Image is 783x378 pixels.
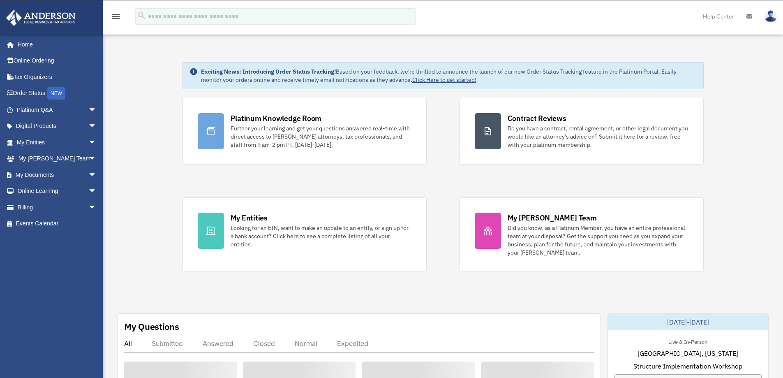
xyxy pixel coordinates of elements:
span: [GEOGRAPHIC_DATA], [US_STATE] [637,348,738,358]
div: Do you have a contract, rental agreement, or other legal document you would like an attorney's ad... [508,124,688,149]
div: Further your learning and get your questions answered real-time with direct access to [PERSON_NAM... [231,124,411,149]
img: Anderson Advisors Platinum Portal [4,10,78,26]
div: All [124,339,132,348]
span: Structure Implementation Workshop [633,361,742,371]
a: Events Calendar [6,216,109,232]
div: Expedited [337,339,368,348]
a: My Entitiesarrow_drop_down [6,134,109,151]
span: arrow_drop_down [88,134,105,151]
div: NEW [47,87,65,100]
a: My [PERSON_NAME] Team Did you know, as a Platinum Member, you have an entire professional team at... [460,197,704,272]
div: Based on your feedback, we're thrilled to announce the launch of our new Order Status Tracking fe... [201,67,697,84]
div: Answered [203,339,233,348]
a: Online Ordering [6,53,109,69]
div: My [PERSON_NAME] Team [508,213,597,223]
div: Contract Reviews [508,113,566,123]
img: User Pic [765,10,777,22]
div: Live & In-Person [662,337,714,346]
a: Order StatusNEW [6,85,109,102]
div: Normal [295,339,317,348]
span: arrow_drop_down [88,118,105,135]
a: My Entities Looking for an EIN, want to make an update to an entity, or sign up for a bank accoun... [182,197,427,272]
div: My Questions [124,320,179,333]
div: Platinum Knowledge Room [231,113,322,123]
a: Billingarrow_drop_down [6,199,109,216]
div: Closed [253,339,275,348]
a: Tax Organizers [6,69,109,85]
span: arrow_drop_down [88,102,105,118]
a: My Documentsarrow_drop_down [6,167,109,183]
span: arrow_drop_down [88,151,105,167]
a: Online Learningarrow_drop_down [6,183,109,199]
a: Contract Reviews Do you have a contract, rental agreement, or other legal document you would like... [460,98,704,165]
div: Looking for an EIN, want to make an update to an entity, or sign up for a bank account? Click her... [231,224,411,248]
a: Click Here to get started! [412,76,476,83]
div: [DATE]-[DATE] [608,314,768,330]
i: search [137,11,146,20]
span: arrow_drop_down [88,183,105,200]
a: Digital Productsarrow_drop_down [6,118,109,135]
a: Platinum Knowledge Room Further your learning and get your questions answered real-time with dire... [182,98,427,165]
a: My [PERSON_NAME] Teamarrow_drop_down [6,151,109,167]
a: Platinum Q&Aarrow_drop_down [6,102,109,118]
i: menu [111,12,121,21]
strong: Exciting News: Introducing Order Status Tracking! [201,68,336,75]
a: menu [111,14,121,21]
div: Submitted [152,339,183,348]
span: arrow_drop_down [88,199,105,216]
a: Home [6,36,105,53]
div: My Entities [231,213,268,223]
div: Did you know, as a Platinum Member, you have an entire professional team at your disposal? Get th... [508,224,688,257]
span: arrow_drop_down [88,167,105,183]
